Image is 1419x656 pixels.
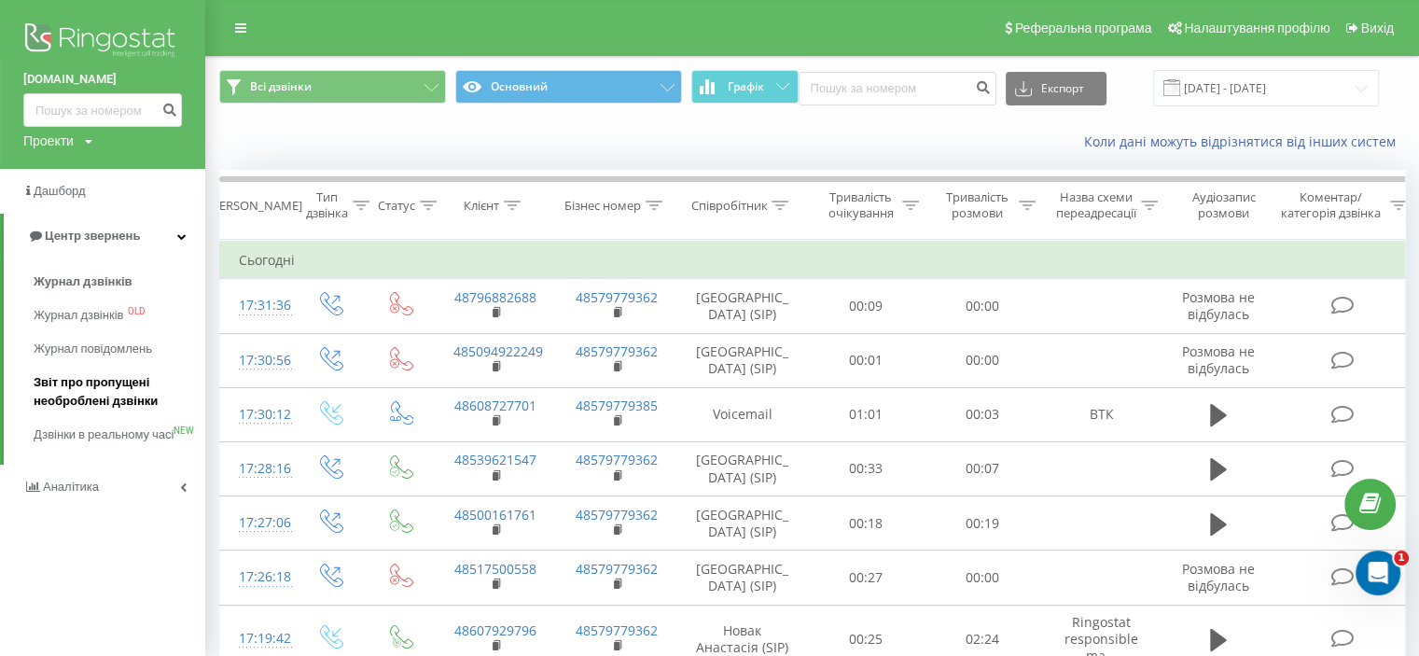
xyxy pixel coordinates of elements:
span: Реферальна програма [1015,21,1152,35]
td: [GEOGRAPHIC_DATA] (SIP) [677,551,808,605]
button: Основний [455,70,682,104]
button: Графік [691,70,799,104]
button: Всі дзвінки [219,70,446,104]
div: 17:31:36 [239,287,276,324]
td: 00:00 [925,333,1041,387]
a: 48579779385 [576,397,658,414]
td: ВТК [1041,387,1162,441]
span: Журнал дзвінків [34,306,123,325]
span: Розмова не відбулась [1182,342,1255,377]
a: Дзвінки в реальному часіNEW [34,418,205,452]
div: Тривалість розмови [940,189,1014,221]
a: 48579779362 [576,451,658,468]
td: [GEOGRAPHIC_DATA] (SIP) [677,333,808,387]
div: Коментар/категорія дзвінка [1276,189,1385,221]
a: 485094922249 [453,342,543,360]
input: Пошук за номером [799,72,996,105]
a: 48517500558 [454,560,536,578]
td: 00:00 [925,279,1041,333]
a: Центр звернень [4,214,205,258]
a: 48579779362 [576,621,658,639]
td: 00:33 [808,441,925,495]
div: [PERSON_NAME] [208,198,302,214]
td: Voicemail [677,387,808,441]
td: [GEOGRAPHIC_DATA] (SIP) [677,441,808,495]
a: 48608727701 [454,397,536,414]
div: 17:27:06 [239,505,276,541]
a: Журнал дзвінківOLD [34,299,205,332]
button: Експорт [1006,72,1106,105]
td: 00:09 [808,279,925,333]
span: Графік [728,80,764,93]
td: Сьогодні [220,242,1414,279]
td: [GEOGRAPHIC_DATA] (SIP) [677,496,808,551]
a: Журнал повідомлень [34,332,205,366]
td: 01:01 [808,387,925,441]
iframe: Intercom live chat [1356,551,1400,595]
span: 1 [1394,551,1409,565]
div: 17:30:56 [239,342,276,379]
td: 00:19 [925,496,1041,551]
span: Дзвінки в реальному часі [34,426,174,444]
div: Проекти [23,132,74,150]
a: [DOMAIN_NAME] [23,70,182,89]
div: 17:30:12 [239,397,276,433]
div: 17:28:16 [239,451,276,487]
a: 48607929796 [454,621,536,639]
div: Тип дзвінка [306,189,348,221]
a: Звіт про пропущені необроблені дзвінки [34,366,205,418]
div: 17:26:18 [239,559,276,595]
a: 48579779362 [576,342,658,360]
a: 48500161761 [454,506,536,523]
a: 48579779362 [576,506,658,523]
a: 48579779362 [576,288,658,306]
a: Журнал дзвінків [34,265,205,299]
td: 00:00 [925,551,1041,605]
td: 00:01 [808,333,925,387]
td: 00:27 [808,551,925,605]
td: 00:18 [808,496,925,551]
td: 00:03 [925,387,1041,441]
td: 00:07 [925,441,1041,495]
input: Пошук за номером [23,93,182,127]
span: Звіт про пропущені необроблені дзвінки [34,373,196,411]
td: [GEOGRAPHIC_DATA] (SIP) [677,279,808,333]
span: Журнал повідомлень [34,340,152,358]
a: 48579779362 [576,560,658,578]
span: Дашборд [34,184,86,198]
a: Коли дані можуть відрізнятися вiд інших систем [1084,133,1405,150]
span: Розмова не відбулась [1182,560,1255,594]
div: Аудіозапис розмови [1178,189,1269,221]
div: Співробітник [690,198,767,214]
div: Клієнт [464,198,499,214]
span: Журнал дзвінків [34,272,132,291]
div: Тривалість очікування [824,189,897,221]
a: 48796882688 [454,288,536,306]
div: Бізнес номер [564,198,641,214]
a: 48539621547 [454,451,536,468]
div: Статус [378,198,415,214]
div: Назва схеми переадресації [1056,189,1136,221]
span: Розмова не відбулась [1182,288,1255,323]
img: Ringostat logo [23,19,182,65]
span: Центр звернень [45,229,140,243]
span: Аналiтика [43,480,99,494]
span: Всі дзвінки [250,79,312,94]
